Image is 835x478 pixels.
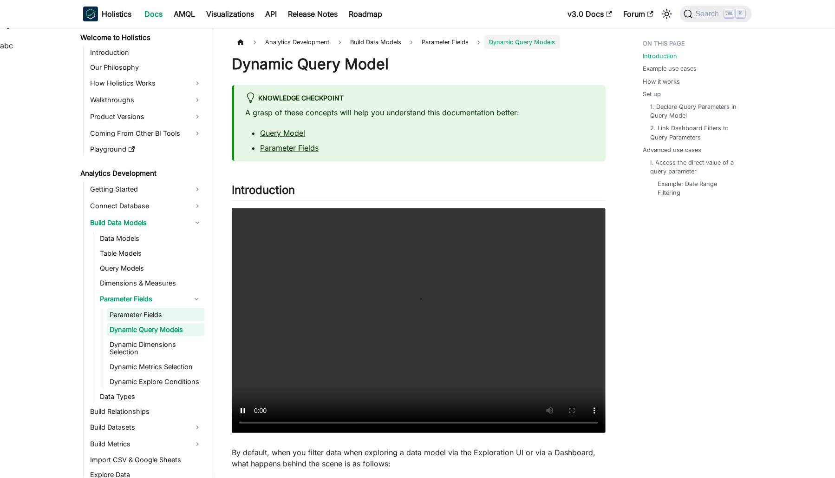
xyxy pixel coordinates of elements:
[97,292,188,306] a: Parameter Fields
[282,7,343,21] a: Release Notes
[245,93,594,105] div: knowledge checkpoint
[107,308,205,321] a: Parameter Fields
[74,28,213,478] nav: Docs sidebar
[261,35,334,49] span: Analytics Development
[87,93,205,107] a: Walkthroughs
[232,208,606,433] video: Your browser does not support embedding video, but you can .
[643,52,677,60] a: Introduction
[87,199,205,213] a: Connect Database
[97,232,205,245] a: Data Models
[232,35,606,49] nav: Breadcrumbs
[87,61,205,74] a: Our Philosophy
[87,76,205,91] a: How Holistics Works
[650,158,743,176] a: I. Access the direct value of a query parameter
[83,7,131,21] a: HolisticsHolistics
[107,323,205,336] a: Dynamic Query Models
[97,390,205,403] a: Data Types
[168,7,201,21] a: AMQL
[260,7,282,21] a: API
[107,375,205,388] a: Dynamic Explore Conditions
[87,109,205,124] a: Product Versions
[658,179,739,197] a: Example: Date Range Filtering
[232,447,606,469] p: By default, when you filter data when exploring a data model via the Exploration UI or via a Dash...
[643,90,661,99] a: Set up
[232,183,606,201] h2: Introduction
[87,453,205,466] a: Import CSV & Google Sheets
[562,7,618,21] a: v3.0 Docs
[87,405,205,418] a: Build Relationships
[343,7,388,21] a: Roadmap
[107,360,205,373] a: Dynamic Metrics Selection
[87,215,205,230] a: Build Data Models
[680,6,752,22] button: Search (Ctrl+K)
[643,64,697,73] a: Example use cases
[650,102,743,120] a: 1. Declare Query Parameters in Query Model
[87,420,205,435] a: Build Datasets
[97,262,205,275] a: Query Models
[87,46,205,59] a: Introduction
[87,182,205,197] a: Getting Started
[87,143,205,156] a: Playground
[78,167,205,180] a: Analytics Development
[417,35,473,49] a: Parameter Fields
[139,7,168,21] a: Docs
[260,143,319,153] a: Parameter Fields
[643,77,680,86] a: How it works
[693,10,725,18] span: Search
[97,247,205,260] a: Table Models
[659,7,674,21] button: Switch between dark and light mode (currently light mode)
[83,7,98,21] img: Holistics
[107,338,205,358] a: Dynamic Dimensions Selection
[245,107,594,118] p: A grasp of these concepts will help you understand this documentation better:
[97,277,205,290] a: Dimensions & Measures
[232,55,606,73] h1: Dynamic Query Model
[87,126,205,141] a: Coming From Other BI Tools
[78,31,205,44] a: Welcome to Holistics
[188,292,205,306] button: Collapse sidebar category 'Parameter Fields'
[260,128,305,138] a: Query Model
[650,124,743,141] a: 2. Link Dashboard Filters to Query Parameters
[102,8,131,20] b: Holistics
[87,437,205,451] a: Build Metrics
[484,35,560,49] span: Dynamic Query Models
[422,39,469,46] span: Parameter Fields
[736,9,745,18] kbd: K
[618,7,659,21] a: Forum
[201,7,260,21] a: Visualizations
[643,146,701,154] a: Advanced use cases
[346,35,406,49] span: Build Data Models
[232,35,249,49] a: Home page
